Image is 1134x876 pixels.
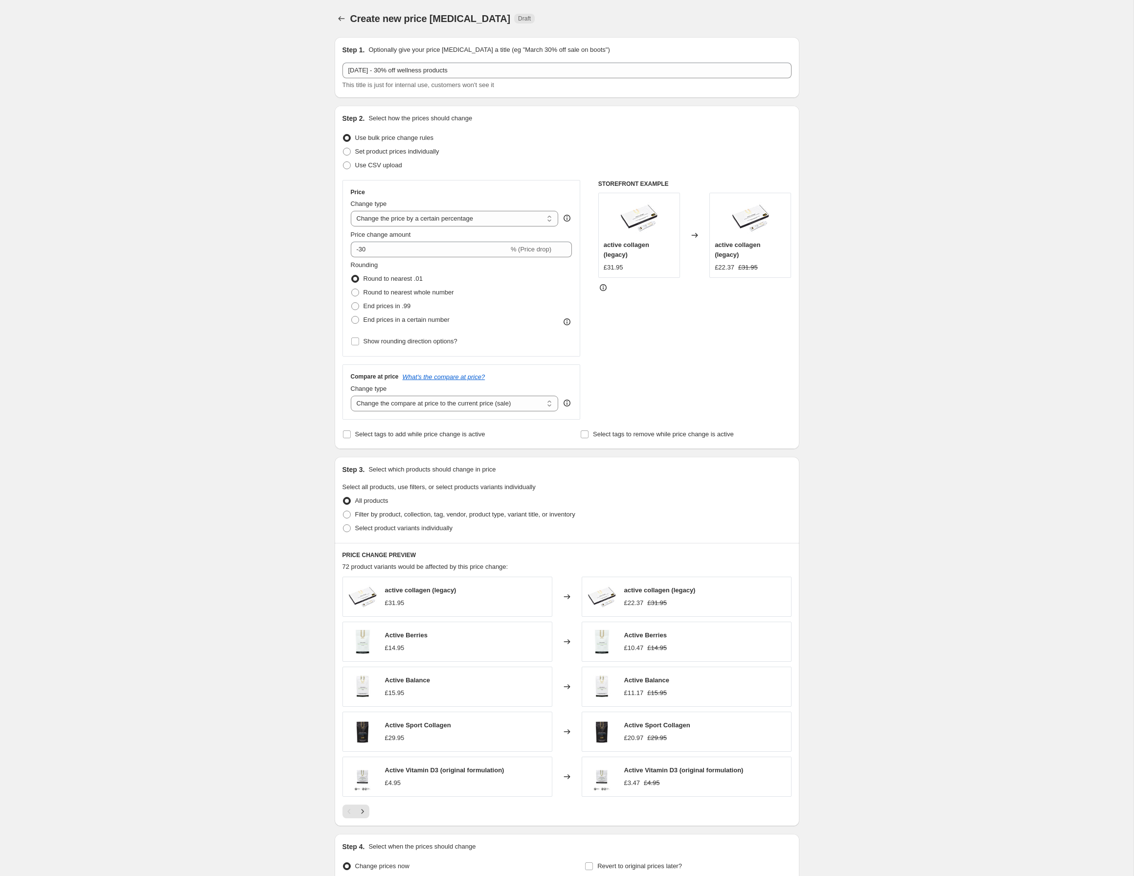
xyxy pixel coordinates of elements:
[598,180,792,188] h6: STOREFRONT EXAMPLE
[348,582,377,611] img: U-Perform-Packshot-3-Informed-sports_80x.jpg
[385,586,456,594] span: active collagen (legacy)
[355,430,485,438] span: Select tags to add while price change is active
[624,676,670,684] span: Active Balance
[624,688,644,698] div: £11.17
[351,200,387,207] span: Change type
[363,316,450,323] span: End prices in a certain number
[385,631,428,639] span: Active Berries
[368,45,610,55] p: Optionally give your price [MEDICAL_DATA] a title (eg "March 30% off sale on boots")
[731,198,770,237] img: U-Perform-Packshot-3-Informed-sports_80x.jpg
[355,497,388,504] span: All products
[562,398,572,408] div: help
[385,676,431,684] span: Active Balance
[738,263,758,272] strike: £31.95
[351,188,365,196] h3: Price
[403,373,485,381] button: What's the compare at price?
[351,385,387,392] span: Change type
[385,733,405,743] div: £29.95
[647,688,667,698] strike: £15.95
[342,81,494,89] span: This title is just for internal use, customers won't see it
[647,598,667,608] strike: £31.95
[363,337,457,345] span: Show rounding direction options?
[351,231,411,238] span: Price change amount
[385,688,405,698] div: £15.95
[385,766,504,774] span: Active Vitamin D3 (original formulation)
[348,717,377,746] img: 1_e8fc8011-6c98-4c2a-8054-6cbd55001d5b_80x.png
[348,627,377,656] img: active_berries_80x.png
[587,582,616,611] img: U-Perform-Packshot-3-Informed-sports_80x.jpg
[342,113,365,123] h2: Step 2.
[348,672,377,701] img: UPDATED-60-Active-Balance-Front_80x.jpg
[587,762,616,791] img: Active-Vitamin-D3-with-icons_80x.jpg
[363,302,411,310] span: End prices in .99
[385,721,451,729] span: Active Sport Collagen
[351,261,378,269] span: Rounding
[562,213,572,223] div: help
[342,842,365,852] h2: Step 4.
[356,805,369,818] button: Next
[342,563,508,570] span: 72 product variants would be affected by this price change:
[385,778,401,788] div: £4.95
[363,289,454,296] span: Round to nearest whole number
[624,733,644,743] div: £20.97
[604,263,623,272] div: £31.95
[385,643,405,653] div: £14.95
[619,198,658,237] img: U-Perform-Packshot-3-Informed-sports_80x.jpg
[355,148,439,155] span: Set product prices individually
[587,672,616,701] img: UPDATED-60-Active-Balance-Front_80x.jpg
[342,805,369,818] nav: Pagination
[624,643,644,653] div: £10.47
[351,373,399,381] h3: Compare at price
[624,778,640,788] div: £3.47
[604,241,649,258] span: active collagen (legacy)
[385,598,405,608] div: £31.95
[715,241,760,258] span: active collagen (legacy)
[342,551,792,559] h6: PRICE CHANGE PREVIEW
[368,842,476,852] p: Select when the prices should change
[350,13,511,24] span: Create new price [MEDICAL_DATA]
[644,778,660,788] strike: £4.95
[624,598,644,608] div: £22.37
[355,134,433,141] span: Use bulk price change rules
[597,862,682,870] span: Revert to original prices later?
[342,63,792,78] input: 30% off holiday sale
[348,762,377,791] img: Active-Vitamin-D3-with-icons_80x.jpg
[518,15,531,22] span: Draft
[368,465,496,474] p: Select which products should change in price
[335,12,348,25] button: Price change jobs
[342,465,365,474] h2: Step 3.
[511,246,551,253] span: % (Price drop)
[624,631,667,639] span: Active Berries
[647,643,667,653] strike: £14.95
[355,161,402,169] span: Use CSV upload
[363,275,423,282] span: Round to nearest .01
[624,766,744,774] span: Active Vitamin D3 (original formulation)
[342,483,536,491] span: Select all products, use filters, or select products variants individually
[587,627,616,656] img: active_berries_80x.png
[593,430,734,438] span: Select tags to remove while price change is active
[355,524,453,532] span: Select product variants individually
[351,242,509,257] input: -15
[624,721,690,729] span: Active Sport Collagen
[368,113,472,123] p: Select how the prices should change
[647,733,667,743] strike: £29.95
[355,511,575,518] span: Filter by product, collection, tag, vendor, product type, variant title, or inventory
[715,263,734,272] div: £22.37
[624,586,696,594] span: active collagen (legacy)
[342,45,365,55] h2: Step 1.
[587,717,616,746] img: 1_e8fc8011-6c98-4c2a-8054-6cbd55001d5b_80x.png
[355,862,409,870] span: Change prices now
